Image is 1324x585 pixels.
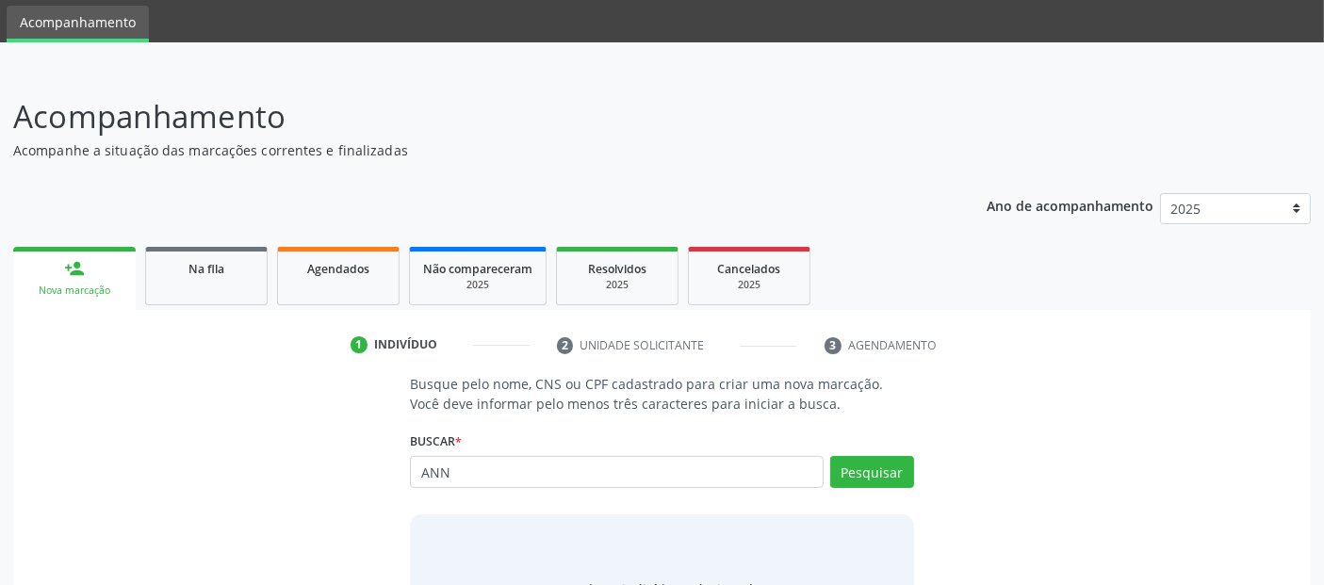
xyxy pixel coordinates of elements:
span: Não compareceram [423,261,532,277]
span: Cancelados [718,261,781,277]
div: Indivíduo [374,336,437,353]
p: Busque pelo nome, CNS ou CPF cadastrado para criar uma nova marcação. Você deve informar pelo men... [410,374,913,414]
input: Busque por nome, CNS ou CPF [410,456,823,488]
label: Buscar [410,427,462,456]
p: Ano de acompanhamento [987,193,1153,217]
div: 2025 [570,278,664,292]
div: Nova marcação [26,284,123,298]
p: Acompanhamento [13,93,922,140]
span: Resolvidos [588,261,646,277]
div: 2025 [423,278,532,292]
a: Acompanhamento [7,6,149,42]
span: Agendados [307,261,369,277]
div: 2025 [702,278,796,292]
div: 1 [351,336,368,353]
p: Acompanhe a situação das marcações correntes e finalizadas [13,140,922,160]
span: Na fila [188,261,224,277]
button: Pesquisar [830,456,914,488]
div: person_add [64,258,85,279]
